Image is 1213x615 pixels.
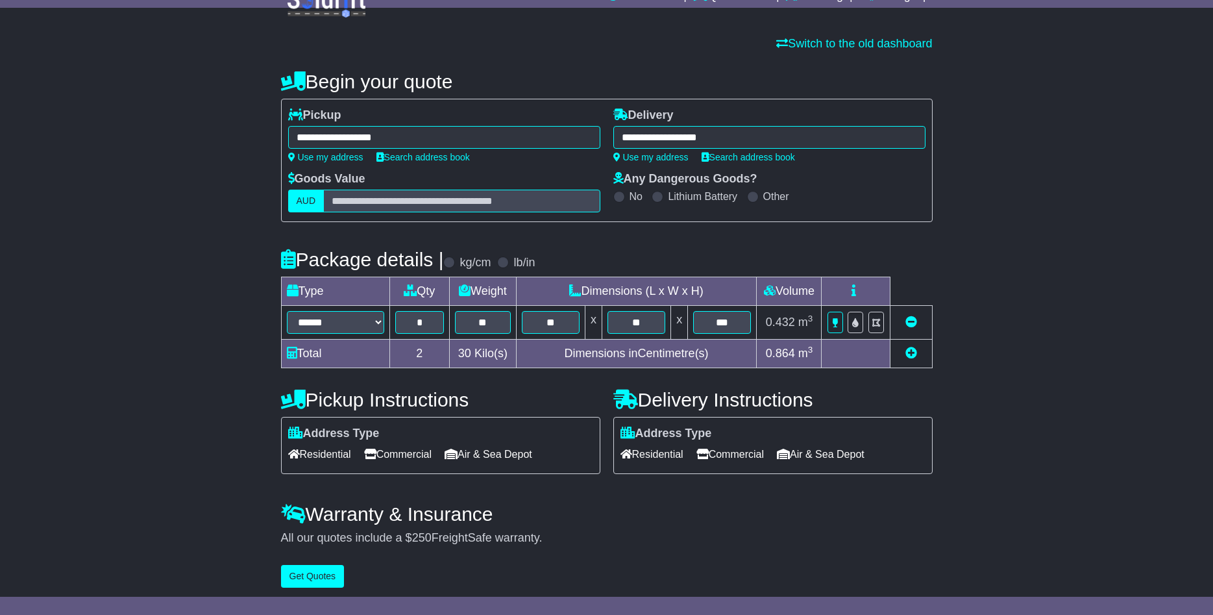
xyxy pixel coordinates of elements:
[620,427,712,441] label: Address Type
[671,306,688,340] td: x
[585,306,602,340] td: x
[905,316,917,329] a: Remove this item
[766,316,795,329] span: 0.432
[613,108,674,123] label: Delivery
[776,37,932,50] a: Switch to the old dashboard
[450,340,517,368] td: Kilo(s)
[281,503,933,525] h4: Warranty & Insurance
[458,347,471,360] span: 30
[281,277,389,306] td: Type
[288,172,365,186] label: Goods Value
[763,190,789,203] label: Other
[450,277,517,306] td: Weight
[702,152,795,162] a: Search address book
[445,444,532,464] span: Air & Sea Depot
[516,340,757,368] td: Dimensions in Centimetre(s)
[389,340,450,368] td: 2
[696,444,764,464] span: Commercial
[412,531,432,544] span: 250
[288,444,351,464] span: Residential
[364,444,432,464] span: Commercial
[288,427,380,441] label: Address Type
[288,152,363,162] a: Use my address
[288,108,341,123] label: Pickup
[516,277,757,306] td: Dimensions (L x W x H)
[777,444,864,464] span: Air & Sea Depot
[630,190,643,203] label: No
[808,314,813,323] sup: 3
[798,347,813,360] span: m
[389,277,450,306] td: Qty
[757,277,822,306] td: Volume
[281,249,444,270] h4: Package details |
[513,256,535,270] label: lb/in
[459,256,491,270] label: kg/cm
[905,347,917,360] a: Add new item
[766,347,795,360] span: 0.864
[668,190,737,203] label: Lithium Battery
[281,565,345,588] button: Get Quotes
[808,345,813,355] sup: 3
[281,389,600,410] h4: Pickup Instructions
[613,389,933,410] h4: Delivery Instructions
[281,71,933,92] h4: Begin your quote
[288,190,325,212] label: AUD
[613,152,689,162] a: Use my address
[376,152,470,162] a: Search address book
[620,444,683,464] span: Residential
[613,172,757,186] label: Any Dangerous Goods?
[798,316,813,329] span: m
[281,531,933,546] div: All our quotes include a $ FreightSafe warranty.
[281,340,389,368] td: Total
